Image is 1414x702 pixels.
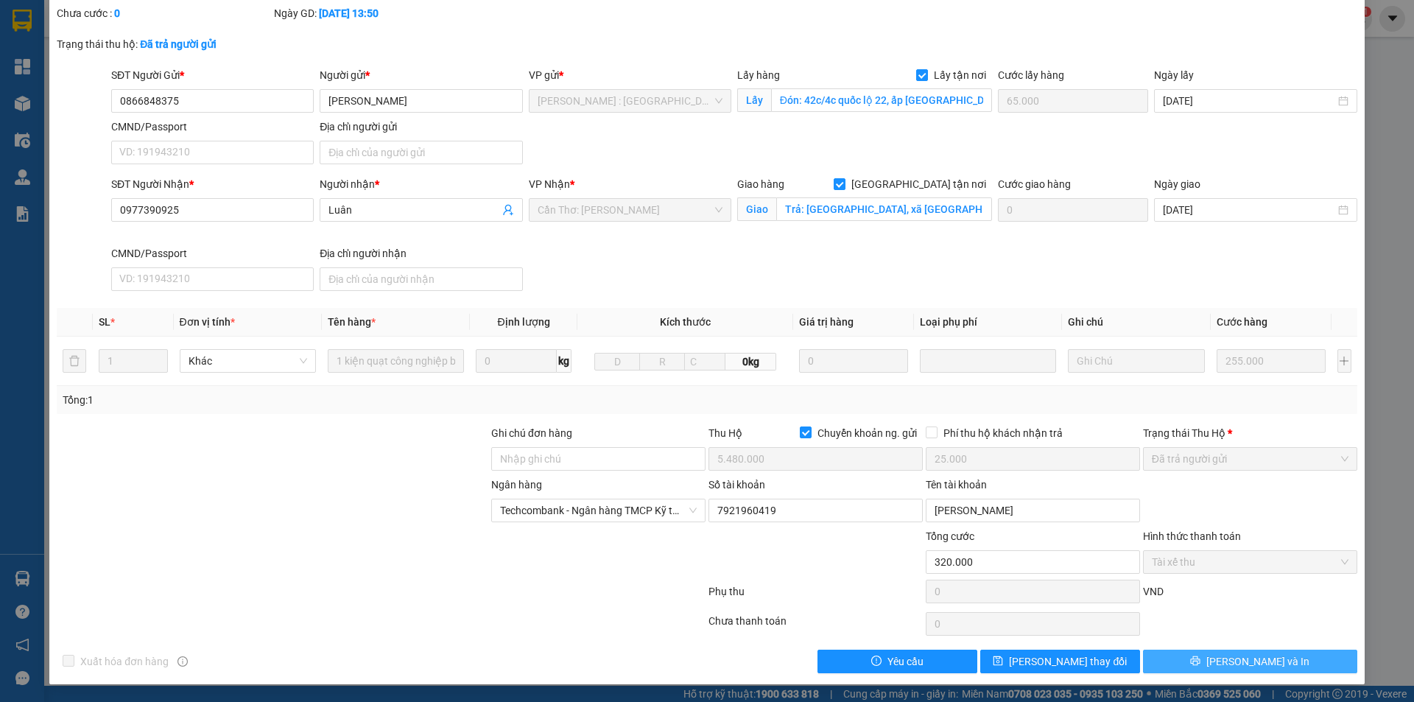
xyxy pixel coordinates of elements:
[111,245,314,262] div: CMND/Passport
[328,316,376,328] span: Tên hàng
[594,353,640,371] input: D
[1152,448,1348,470] span: Đã trả người gửi
[737,88,771,112] span: Lấy
[817,650,977,673] button: exclamation-circleYêu cầu
[737,69,780,81] span: Lấy hàng
[557,349,571,373] span: kg
[114,7,120,19] b: 0
[1154,178,1200,190] label: Ngày giao
[529,178,570,190] span: VP Nhận
[639,353,685,371] input: R
[771,88,992,112] input: Lấy tận nơi
[1206,653,1309,670] span: [PERSON_NAME] và In
[180,316,235,328] span: Đơn vị tính
[1068,349,1204,373] input: Ghi Chú
[737,178,784,190] span: Giao hàng
[111,67,314,83] div: SĐT Người Gửi
[1143,425,1357,441] div: Trạng thái Thu Hộ
[111,176,314,192] div: SĐT Người Nhận
[998,198,1148,222] input: Cước giao hàng
[926,499,1140,522] input: Tên tài khoản
[491,427,572,439] label: Ghi chú đơn hàng
[993,656,1003,667] span: save
[538,90,722,112] span: Hồ Chí Minh : Kho Quận 12
[1143,530,1241,542] label: Hình thức thanh toán
[799,316,854,328] span: Giá trị hàng
[776,197,992,221] input: Giao tận nơi
[57,36,326,52] div: Trạng thái thu hộ:
[274,5,488,21] div: Ngày GD:
[871,656,882,667] span: exclamation-circle
[177,656,188,667] span: info-circle
[1337,349,1351,373] button: plus
[63,349,86,373] button: delete
[998,69,1064,81] label: Cước lấy hàng
[1143,586,1164,597] span: VND
[320,245,522,262] div: Địa chỉ người nhận
[980,650,1140,673] button: save[PERSON_NAME] thay đổi
[1217,316,1267,328] span: Cước hàng
[529,67,731,83] div: VP gửi
[538,199,722,221] span: Cần Thơ: Kho Ninh Kiều
[140,38,217,50] b: Đã trả người gửi
[707,583,924,609] div: Phụ thu
[320,176,522,192] div: Người nhận
[928,67,992,83] span: Lấy tận nơi
[1163,93,1334,109] input: Ngày lấy
[708,499,923,522] input: Số tài khoản
[1152,551,1348,573] span: Tài xế thu
[707,613,924,639] div: Chưa thanh toán
[328,349,464,373] input: VD: Bàn, Ghế
[1143,650,1357,673] button: printer[PERSON_NAME] và In
[189,350,307,372] span: Khác
[99,316,110,328] span: SL
[845,176,992,192] span: [GEOGRAPHIC_DATA] tận nơi
[914,308,1062,337] th: Loại phụ phí
[500,499,697,522] span: Techcombank - Ngân hàng TMCP Kỹ thương Việt Nam
[491,479,542,491] label: Ngân hàng
[1009,653,1127,670] span: [PERSON_NAME] thay đổi
[708,427,742,439] span: Thu Hộ
[887,653,924,670] span: Yêu cầu
[1190,656,1200,667] span: printer
[319,7,379,19] b: [DATE] 13:50
[320,267,522,291] input: Địa chỉ của người nhận
[320,67,522,83] div: Người gửi
[938,425,1069,441] span: Phí thu hộ khách nhận trả
[725,353,775,371] span: 0kg
[1217,349,1326,373] input: 0
[1154,69,1194,81] label: Ngày lấy
[998,178,1071,190] label: Cước giao hàng
[57,5,271,21] div: Chưa cước :
[74,653,175,670] span: Xuất hóa đơn hàng
[684,353,725,371] input: C
[502,204,514,216] span: user-add
[320,119,522,135] div: Địa chỉ người gửi
[660,316,711,328] span: Kích thước
[63,392,546,408] div: Tổng: 1
[708,479,765,491] label: Số tài khoản
[491,447,706,471] input: Ghi chú đơn hàng
[1163,202,1334,218] input: Ngày giao
[926,530,974,542] span: Tổng cước
[998,89,1148,113] input: Cước lấy hàng
[320,141,522,164] input: Địa chỉ của người gửi
[737,197,776,221] span: Giao
[497,316,549,328] span: Định lượng
[799,349,909,373] input: 0
[926,479,987,491] label: Tên tài khoản
[111,119,314,135] div: CMND/Passport
[1062,308,1210,337] th: Ghi chú
[812,425,923,441] span: Chuyển khoản ng. gửi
